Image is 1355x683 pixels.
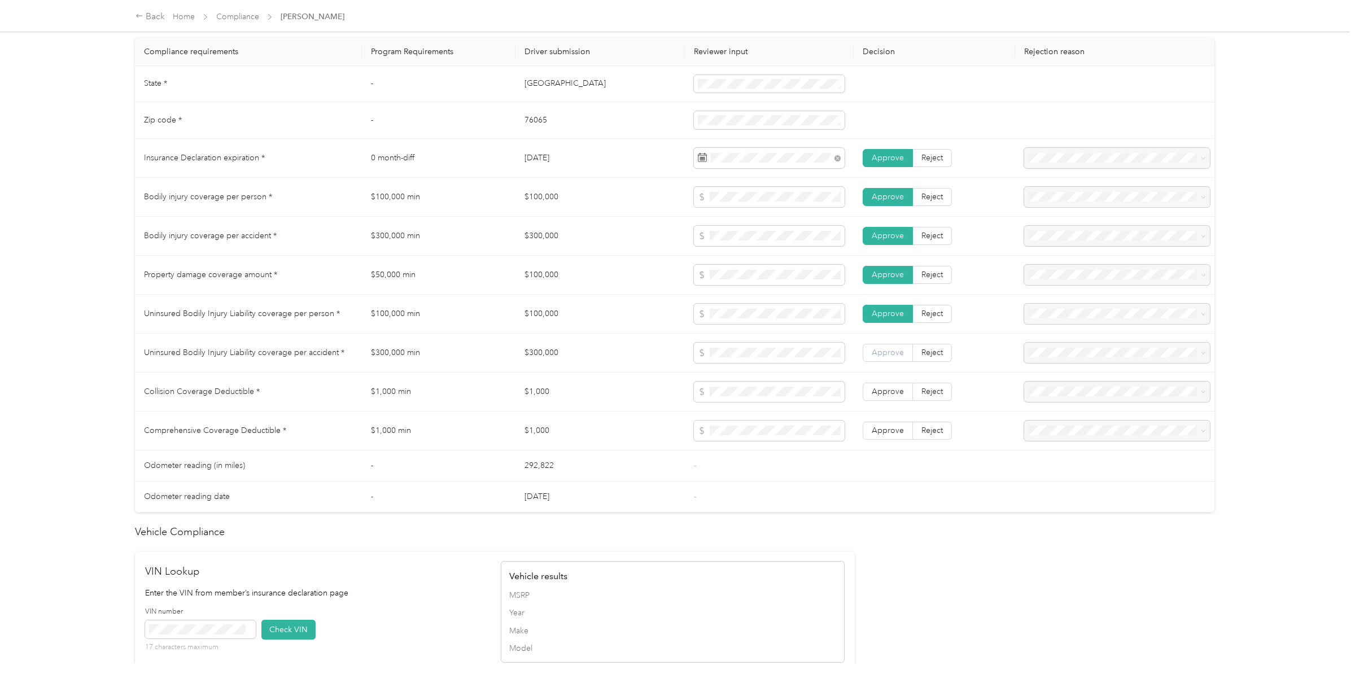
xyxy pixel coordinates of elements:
[515,373,685,411] td: $1,000
[921,231,943,240] span: Reject
[921,426,943,435] span: Reject
[515,481,685,513] td: [DATE]
[216,12,259,21] a: Compliance
[135,178,362,217] td: Bodily injury coverage per person *
[362,102,515,139] td: -
[362,139,515,178] td: 0 month-diff
[921,309,943,318] span: Reject
[515,139,685,178] td: [DATE]
[515,334,685,373] td: $300,000
[135,334,362,373] td: Uninsured Bodily Injury Liability coverage per accident *
[144,426,286,435] span: Comprehensive Coverage Deductible *
[144,348,344,357] span: Uninsured Bodily Injury Liability coverage per accident *
[854,38,1015,66] th: Decision
[135,10,165,24] div: Back
[515,411,685,450] td: $1,000
[135,295,362,334] td: Uninsured Bodily Injury Liability coverage per person *
[362,481,515,513] td: -
[694,492,696,501] span: -
[362,178,515,217] td: $100,000 min
[261,620,316,640] button: Check VIN
[281,11,344,23] span: [PERSON_NAME]
[921,387,943,396] span: Reject
[144,192,272,202] span: Bodily injury coverage per person *
[872,348,904,357] span: Approve
[362,256,515,295] td: $50,000 min
[145,564,489,579] h2: VIN Lookup
[135,38,362,66] th: Compliance requirements
[515,38,685,66] th: Driver submission
[362,334,515,373] td: $300,000 min
[1292,620,1355,683] iframe: Everlance-gr Chat Button Frame
[515,295,685,334] td: $100,000
[362,373,515,411] td: $1,000 min
[872,270,904,279] span: Approve
[144,153,265,163] span: Insurance Declaration expiration *
[135,217,362,256] td: Bodily injury coverage per accident *
[144,115,182,125] span: Zip code *
[515,450,685,481] td: 292,822
[135,256,362,295] td: Property damage coverage amount *
[685,38,854,66] th: Reviewer input
[144,461,245,470] span: Odometer reading (in miles)
[145,607,256,617] label: VIN number
[872,426,904,435] span: Approve
[144,78,167,88] span: State *
[135,373,362,411] td: Collision Coverage Deductible *
[362,295,515,334] td: $100,000 min
[135,66,362,103] td: State *
[144,231,277,240] span: Bodily injury coverage per accident *
[135,139,362,178] td: Insurance Declaration expiration *
[515,217,685,256] td: $300,000
[872,192,904,202] span: Approve
[872,153,904,163] span: Approve
[173,12,195,21] a: Home
[145,642,256,653] p: 17 characters maximum
[515,102,685,139] td: 76065
[135,411,362,450] td: Comprehensive Coverage Deductible *
[1015,38,1219,66] th: Rejection reason
[144,270,277,279] span: Property damage coverage amount *
[144,387,260,396] span: Collision Coverage Deductible *
[509,625,836,637] span: Make
[515,66,685,103] td: [GEOGRAPHIC_DATA]
[362,411,515,450] td: $1,000 min
[509,589,836,601] span: MSRP
[135,450,362,481] td: Odometer reading (in miles)
[921,192,943,202] span: Reject
[515,256,685,295] td: $100,000
[872,309,904,318] span: Approve
[144,309,340,318] span: Uninsured Bodily Injury Liability coverage per person *
[872,387,904,396] span: Approve
[362,38,515,66] th: Program Requirements
[135,481,362,513] td: Odometer reading date
[694,461,696,470] span: -
[135,524,1214,540] h2: Vehicle Compliance
[144,492,230,501] span: Odometer reading date
[515,178,685,217] td: $100,000
[872,231,904,240] span: Approve
[135,102,362,139] td: Zip code *
[509,607,836,619] span: Year
[509,642,836,654] span: Model
[921,153,943,163] span: Reject
[509,570,836,583] h4: Vehicle results
[362,217,515,256] td: $300,000 min
[921,348,943,357] span: Reject
[921,270,943,279] span: Reject
[145,587,489,599] p: Enter the VIN from member’s insurance declaration page
[362,66,515,103] td: -
[362,450,515,481] td: -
